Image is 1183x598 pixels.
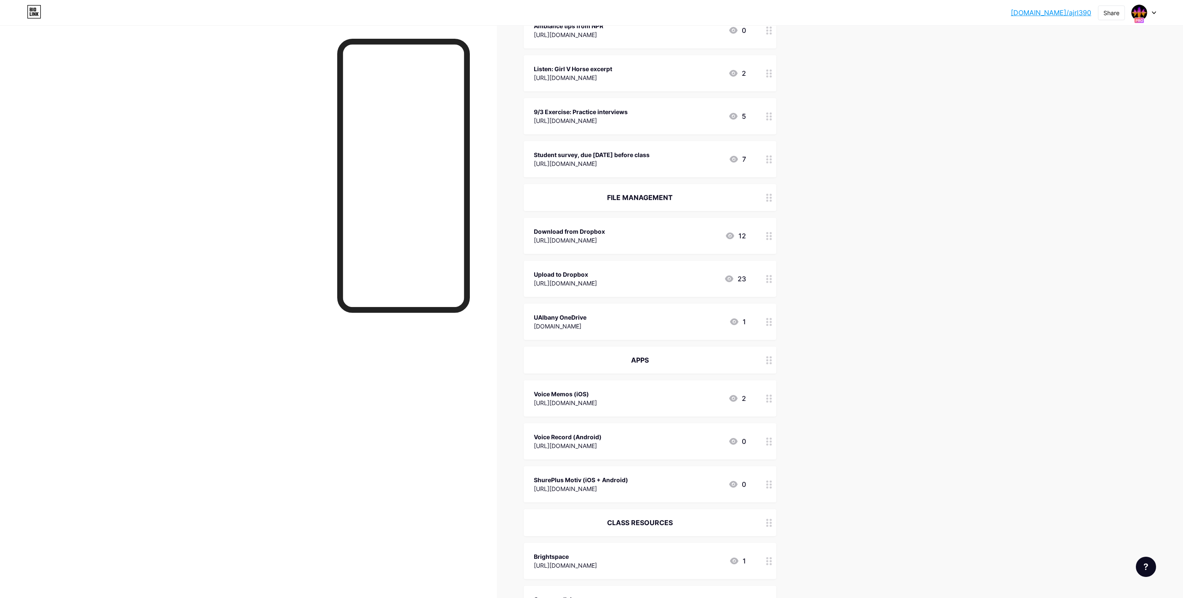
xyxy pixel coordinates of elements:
[534,398,597,407] div: [URL][DOMAIN_NAME]
[534,64,612,73] div: Listen: Girl V Horse excerpt
[725,231,746,241] div: 12
[534,227,605,236] div: Download from Dropbox
[534,150,650,159] div: Student survey, due [DATE] before class
[1131,5,1147,21] img: velvetvisions
[534,390,597,398] div: Voice Memos (iOS)
[728,111,746,121] div: 5
[534,107,628,116] div: 9/3 Exercise: Practice interviews
[728,25,746,35] div: 0
[534,116,628,125] div: [URL][DOMAIN_NAME]
[729,154,746,164] div: 7
[534,73,612,82] div: [URL][DOMAIN_NAME]
[534,552,597,561] div: Brightspace
[534,322,586,331] div: [DOMAIN_NAME]
[534,432,602,441] div: Voice Record (Android)
[728,436,746,446] div: 0
[534,484,628,493] div: [URL][DOMAIN_NAME]
[729,317,746,327] div: 1
[534,21,603,30] div: Ambiance tips from NPR
[534,441,602,450] div: [URL][DOMAIN_NAME]
[1103,8,1119,17] div: Share
[729,556,746,566] div: 1
[534,236,605,245] div: [URL][DOMAIN_NAME]
[534,313,586,322] div: UAlbany OneDrive
[728,479,746,489] div: 0
[534,279,597,288] div: [URL][DOMAIN_NAME]
[534,30,603,39] div: [URL][DOMAIN_NAME]
[728,68,746,78] div: 2
[534,355,746,365] div: APPS
[534,518,746,528] div: CLASS RESOURCES
[534,561,597,570] div: [URL][DOMAIN_NAME]
[534,192,746,203] div: FILE MANAGEMENT
[724,274,746,284] div: 23
[534,270,597,279] div: Upload to Dropbox
[534,475,628,484] div: ShurePlus Motiv (iOS + Android)
[728,393,746,403] div: 2
[1011,8,1091,18] a: [DOMAIN_NAME]/ajrl390
[534,159,650,168] div: [URL][DOMAIN_NAME]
